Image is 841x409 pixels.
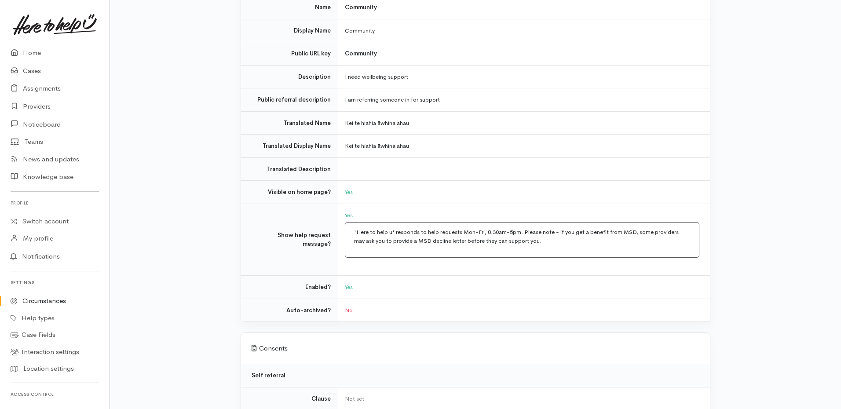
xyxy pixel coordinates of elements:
td: Visible on home page? [241,181,338,204]
td: I need wellbeing support [338,65,710,88]
h6: Settings [11,277,99,288]
h6: Access control [11,388,99,400]
td: Community [338,19,710,42]
td: Translated Display Name [241,135,338,158]
span: No [345,307,353,314]
td: Description [241,65,338,88]
td: Translated Description [241,157,338,181]
td: Show help request message? [241,204,338,276]
b: Community [345,50,377,57]
div: Yes [345,211,699,220]
td: Public URL key [241,42,338,66]
div: Consents [246,343,705,354]
b: Community [345,4,377,11]
span: Yes [345,283,353,291]
span: Yes [345,188,353,196]
td: Kei te hiahia āwhina ahau [338,135,710,158]
td: Enabled? [241,276,338,299]
h6: Profile [11,197,99,209]
span: Not set [345,395,364,402]
td: Self referral [241,364,710,387]
p: 'Here to help u' responds to help requests Mon-Fri, 8.30am-5pm. Please note - if you get a benefi... [354,228,690,245]
td: Kei te hiahia āwhina ahau [338,111,710,135]
td: I am referring someone in for support [338,88,710,112]
td: Display Name [241,19,338,42]
td: Auto-archived? [241,299,338,321]
td: Public referral description [241,88,338,112]
td: Translated Name [241,111,338,135]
